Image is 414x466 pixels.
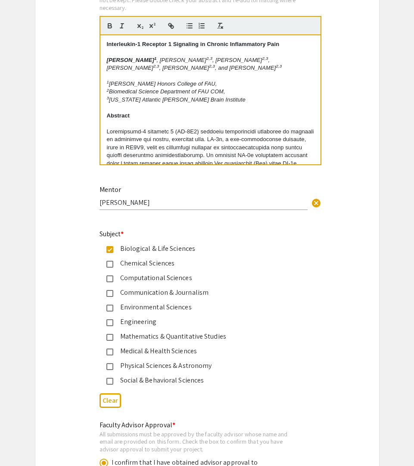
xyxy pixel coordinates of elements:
em: Biomedical Science Department of FAU COM, [109,88,225,95]
em: 2,3 [206,56,212,61]
mat-label: Subject [100,229,124,238]
em: [US_STATE] Atlantic [PERSON_NAME] Brain Institute [109,96,246,103]
div: Physical Sciences & Astronomy [113,361,294,371]
em: 2,3 [209,64,215,68]
p: Loremipsumd-4 sitametc 5 (AD-8E2) seddoeiu temporincidi utlaboree do magnaali en adminimve qui no... [107,128,314,287]
div: Environmental Sciences [113,302,294,312]
button: Clear [100,393,121,407]
div: Medical & Health Sciences [113,346,294,356]
div: Mathematics & Quantitative Studies [113,331,294,342]
div: Social & Behavioral Sciences [113,375,294,386]
em: [PERSON_NAME] Honors College of FAU, [109,80,217,87]
mat-label: Mentor [100,185,121,194]
em: 2,3 [276,64,282,68]
em: 2,3 [262,56,268,61]
em: , and [PERSON_NAME] [215,65,276,71]
div: All submissions must be approved by the faculty advisor whose name and email are provided on this... [100,430,301,453]
div: Biological & Life Sciences [113,244,294,254]
em: , [PERSON_NAME] [212,57,262,63]
em: 1 [107,80,109,84]
em: , [PERSON_NAME] [156,57,206,63]
em: 2,3 [153,64,159,68]
div: Chemical Sciences [113,258,294,268]
div: Engineering [113,317,294,327]
div: Communication & Journalism [113,287,294,298]
span: cancel [311,198,321,208]
em: 2 [107,88,109,93]
mat-label: Faculty Advisor Approval [100,420,176,429]
input: Type Here [100,198,308,207]
em: 1 [154,56,157,61]
em: , [PERSON_NAME] [159,65,209,71]
em: [PERSON_NAME] [107,57,154,63]
strong: Abstract [107,112,130,119]
button: Clear [308,194,325,211]
div: Computational Sciences [113,273,294,283]
strong: Interleukin-1 Receptor 1 Signaling in Chronic Inflammatory Pain [107,41,280,47]
iframe: Chat [6,427,37,460]
em: 3 [107,96,109,100]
